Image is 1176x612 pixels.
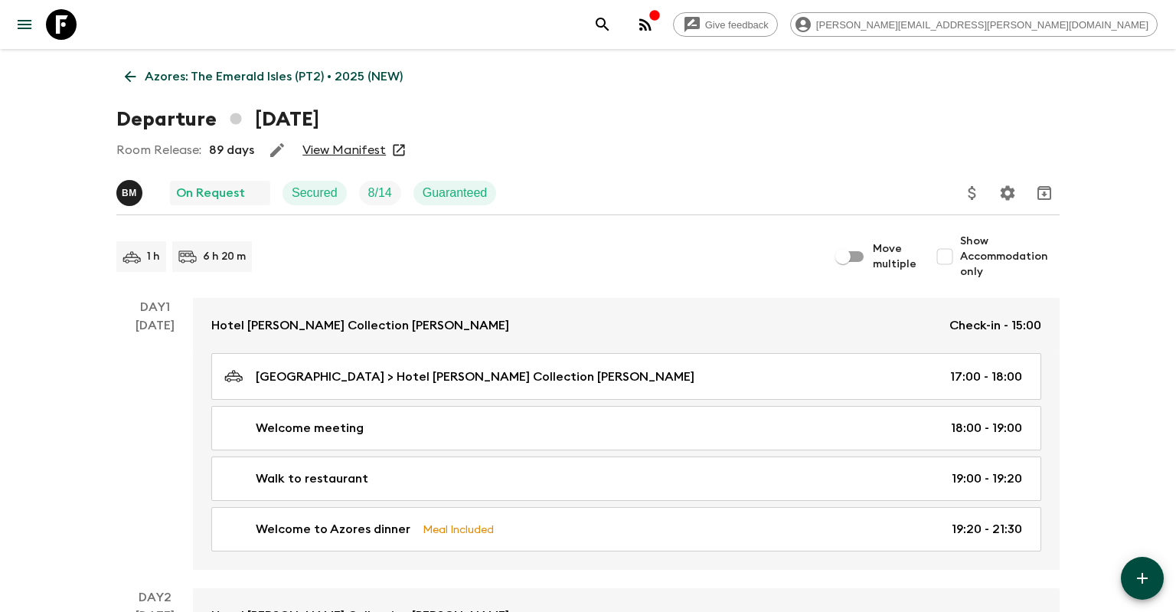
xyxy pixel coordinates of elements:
[116,180,145,206] button: BM
[116,104,319,135] h1: Departure [DATE]
[808,19,1157,31] span: [PERSON_NAME][EMAIL_ADDRESS][PERSON_NAME][DOMAIN_NAME]
[790,12,1158,37] div: [PERSON_NAME][EMAIL_ADDRESS][PERSON_NAME][DOMAIN_NAME]
[256,419,364,437] p: Welcome meeting
[136,316,175,570] div: [DATE]
[9,9,40,40] button: menu
[256,520,410,538] p: Welcome to Azores dinner
[302,142,386,158] a: View Manifest
[952,520,1022,538] p: 19:20 - 21:30
[697,19,777,31] span: Give feedback
[145,67,403,86] p: Azores: The Emerald Isles (PT2) • 2025 (NEW)
[951,419,1022,437] p: 18:00 - 19:00
[116,185,145,197] span: Bruno Melo
[116,141,201,159] p: Room Release:
[211,353,1041,400] a: [GEOGRAPHIC_DATA] > Hotel [PERSON_NAME] Collection [PERSON_NAME]17:00 - 18:00
[256,470,368,488] p: Walk to restaurant
[116,588,193,607] p: Day 2
[176,184,245,202] p: On Request
[256,368,694,386] p: [GEOGRAPHIC_DATA] > Hotel [PERSON_NAME] Collection [PERSON_NAME]
[957,178,988,208] button: Update Price, Early Bird Discount and Costs
[193,298,1060,353] a: Hotel [PERSON_NAME] Collection [PERSON_NAME]Check-in - 15:00
[211,316,509,335] p: Hotel [PERSON_NAME] Collection [PERSON_NAME]
[122,187,137,199] p: B M
[368,184,392,202] p: 8 / 14
[147,249,160,264] p: 1 h
[950,368,1022,386] p: 17:00 - 18:00
[116,61,411,92] a: Azores: The Emerald Isles (PT2) • 2025 (NEW)
[203,249,246,264] p: 6 h 20 m
[960,234,1060,280] span: Show Accommodation only
[949,316,1041,335] p: Check-in - 15:00
[292,184,338,202] p: Secured
[211,507,1041,551] a: Welcome to Azores dinnerMeal Included19:20 - 21:30
[211,457,1041,501] a: Walk to restaurant19:00 - 19:20
[1029,178,1060,208] button: Archive (Completed, Cancelled or Unsynced Departures only)
[873,241,917,272] span: Move multiple
[116,298,193,316] p: Day 1
[673,12,778,37] a: Give feedback
[423,521,494,538] p: Meal Included
[209,141,254,159] p: 89 days
[283,181,347,205] div: Secured
[992,178,1023,208] button: Settings
[952,470,1022,488] p: 19:00 - 19:20
[211,406,1041,450] a: Welcome meeting18:00 - 19:00
[423,184,488,202] p: Guaranteed
[359,181,401,205] div: Trip Fill
[587,9,618,40] button: search adventures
